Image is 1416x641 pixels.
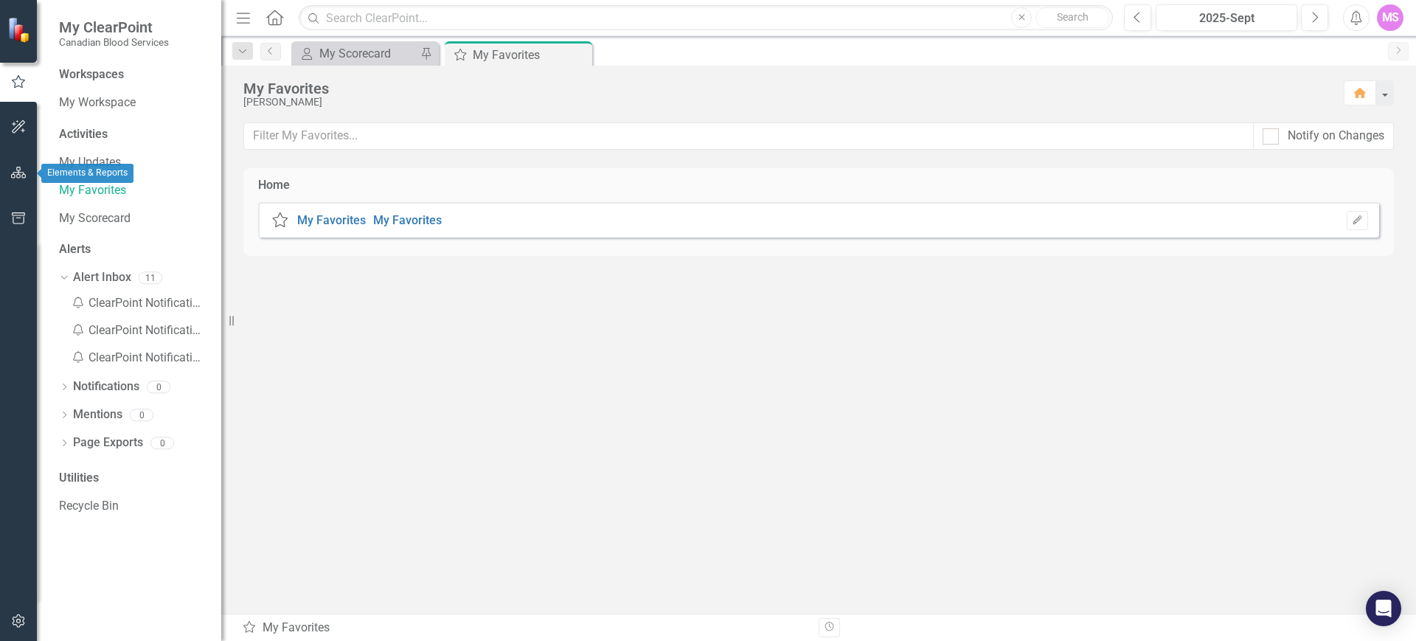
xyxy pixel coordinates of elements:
[59,241,206,258] div: Alerts
[59,154,206,171] a: My Updates
[1347,211,1368,230] button: Set Home Page
[66,344,206,372] div: ClearPoint Notification - My Scorecard
[473,46,589,64] div: My Favorites
[258,177,290,194] div: Home
[1035,7,1109,28] button: Search
[73,406,122,423] a: Mentions
[1156,4,1297,31] button: 2025-Sept
[66,290,206,317] div: ClearPoint Notification - My Scorecard
[7,16,33,42] img: ClearPoint Strategy
[73,378,139,395] a: Notifications
[147,381,170,393] div: 0
[73,434,143,451] a: Page Exports
[150,437,174,449] div: 0
[59,66,124,83] div: Workspaces
[243,122,1254,150] input: Filter My Favorites...
[297,213,366,227] a: My Favorites
[1377,4,1403,31] button: MS
[73,269,131,286] a: Alert Inbox
[319,44,417,63] div: My Scorecard
[66,317,206,344] div: ClearPoint Notification - My Scorecard
[295,44,417,63] a: My Scorecard
[59,498,206,515] a: Recycle Bin
[59,94,206,111] a: My Workspace
[1366,591,1401,626] div: Open Intercom Messenger
[41,164,133,183] div: Elements & Reports
[1161,10,1292,27] div: 2025-Sept
[299,5,1113,31] input: Search ClearPoint...
[139,271,162,284] div: 11
[59,470,206,487] div: Utilities
[59,126,206,143] div: Activities
[243,80,1329,97] div: My Favorites
[130,409,153,421] div: 0
[242,620,808,637] div: My Favorites
[243,97,1329,108] div: [PERSON_NAME]
[373,213,442,227] a: My Favorites
[59,182,206,199] a: My Favorites
[59,210,206,227] a: My Scorecard
[1288,128,1384,145] div: Notify on Changes
[59,18,169,36] span: My ClearPoint
[59,36,169,48] small: Canadian Blood Services
[1057,11,1089,23] span: Search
